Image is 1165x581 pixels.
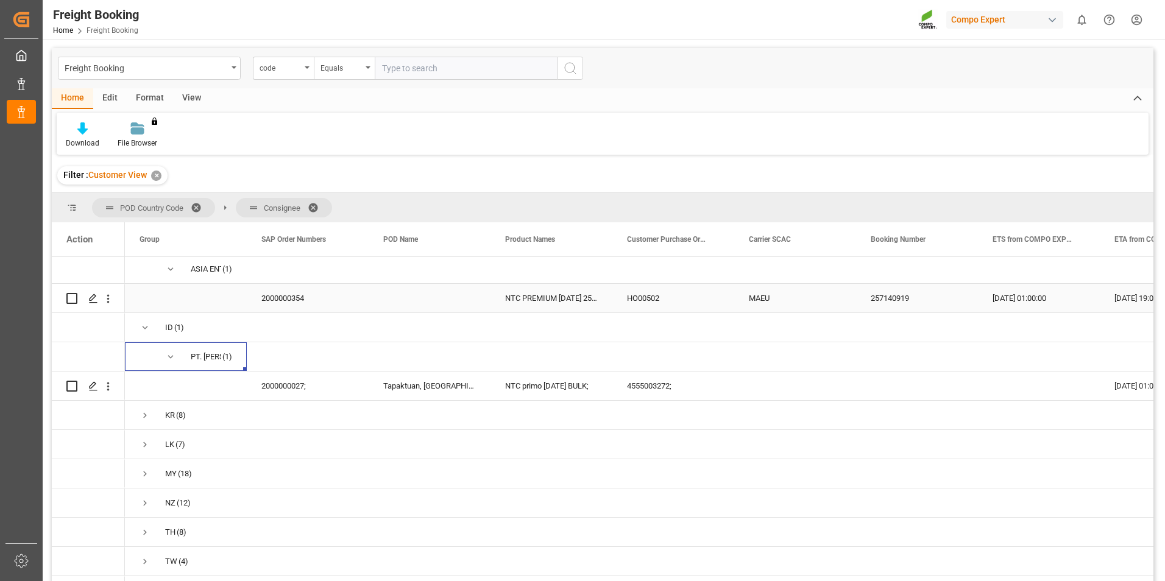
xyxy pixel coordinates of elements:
button: show 0 new notifications [1068,6,1096,33]
div: HO00502 [612,284,734,312]
div: Press SPACE to select this row. [52,342,125,371]
button: search button [558,57,583,80]
div: PT. [PERSON_NAME] AgriCare, [STREET_ADDRESS] [191,343,221,371]
div: ✕ [151,171,161,181]
span: (7) [175,431,185,459]
span: (8) [177,518,186,546]
div: Edit [93,88,127,109]
span: Carrier SCAC [749,235,791,244]
div: code [260,60,301,74]
div: LK [165,431,174,459]
span: Customer Purchase Order Numbers [627,235,709,244]
span: (4) [179,548,188,576]
div: ID [165,314,173,342]
div: Download [66,138,99,149]
div: [DATE] 01:00:00 [978,284,1100,312]
div: Home [52,88,93,109]
span: (8) [176,401,186,429]
div: Tapaktuan, [GEOGRAPHIC_DATA] [369,371,490,400]
span: (1) [222,255,232,283]
button: open menu [58,57,241,80]
div: NZ [165,489,175,517]
div: Equals [320,60,362,74]
div: Press SPACE to select this row. [52,255,125,284]
span: (18) [178,460,192,488]
button: Compo Expert [946,8,1068,31]
span: ETS from COMPO EXPERT [993,235,1074,244]
div: Press SPACE to select this row. [52,518,125,547]
div: Press SPACE to select this row. [52,488,125,518]
button: open menu [253,57,314,80]
div: Press SPACE to select this row. [52,459,125,488]
div: ASIA ENTERPRISE [191,255,221,283]
div: Press SPACE to select this row. [52,547,125,576]
div: NTC PREMIUM [DATE] 25kg (x42) INT [490,284,612,312]
div: NTC primo [DATE] BULK; [490,371,612,400]
div: Compo Expert [946,11,1063,29]
span: (12) [177,489,191,517]
span: SAP Order Numbers [261,235,326,244]
span: (1) [222,343,232,371]
div: Press SPACE to select this row. [52,371,125,401]
div: Action [66,234,93,245]
span: Customer View [88,170,147,180]
div: Freight Booking [65,60,227,75]
a: Home [53,26,73,35]
div: View [173,88,210,109]
div: 257140919 [856,284,978,312]
button: Help Center [1096,6,1123,33]
button: open menu [314,57,375,80]
div: TW [165,548,177,576]
div: TH [165,518,175,546]
span: Consignee [264,203,300,213]
div: 2000000354 [247,284,369,312]
span: POD Name [383,235,418,244]
span: Filter : [63,170,88,180]
div: MAEU [734,284,856,312]
div: Press SPACE to select this row. [52,430,125,459]
div: MY [165,460,177,488]
span: POD Country Code [120,203,183,213]
span: Group [140,235,160,244]
div: 2000000027; [247,371,369,400]
input: Type to search [375,57,558,80]
img: Screenshot%202023-09-29%20at%2010.02.21.png_1712312052.png [918,9,938,30]
span: Booking Number [871,235,926,244]
div: KR [165,401,175,429]
div: Press SPACE to select this row. [52,313,125,342]
div: Freight Booking [53,5,139,24]
div: Press SPACE to select this row. [52,284,125,313]
div: Press SPACE to select this row. [52,401,125,430]
div: Format [127,88,173,109]
span: Product Names [505,235,555,244]
span: (1) [174,314,184,342]
div: 4555003272; [612,371,734,400]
